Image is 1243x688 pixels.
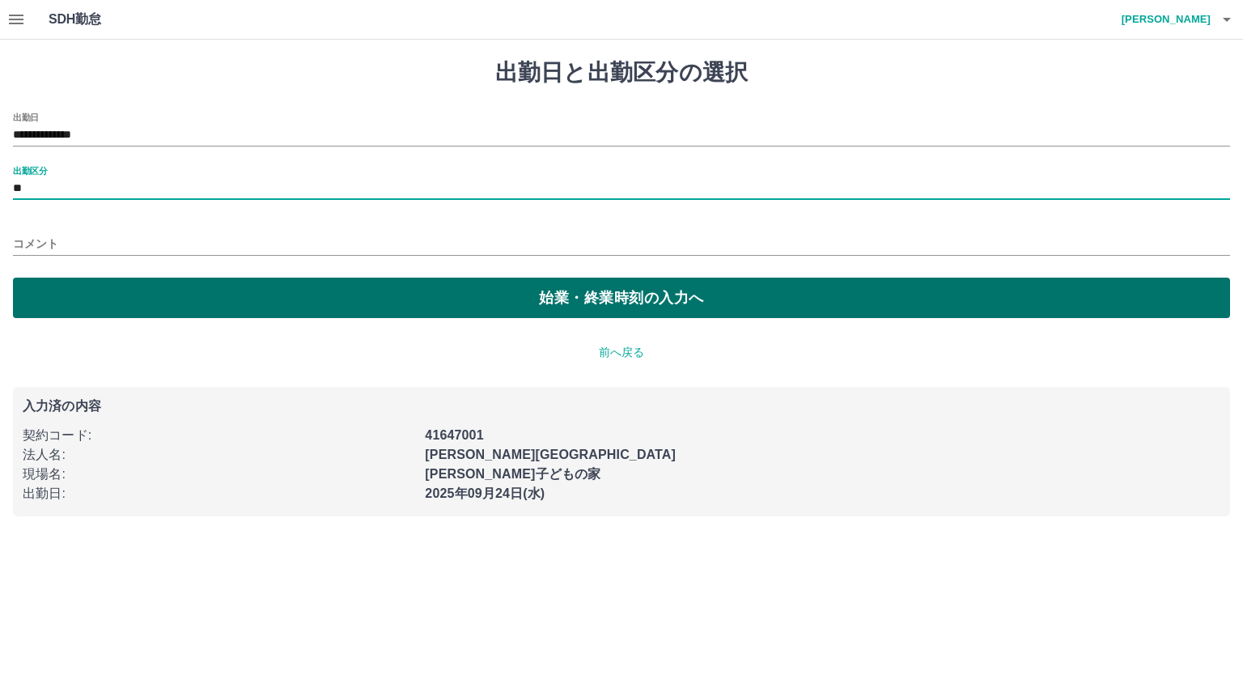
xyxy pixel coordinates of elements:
[23,445,415,465] p: 法人名 :
[425,448,676,461] b: [PERSON_NAME][GEOGRAPHIC_DATA]
[13,278,1230,318] button: 始業・終業時刻の入力へ
[425,428,483,442] b: 41647001
[23,400,1220,413] p: 入力済の内容
[23,465,415,484] p: 現場名 :
[425,467,600,481] b: [PERSON_NAME]子どもの家
[13,344,1230,361] p: 前へ戻る
[13,111,39,123] label: 出勤日
[425,486,545,500] b: 2025年09月24日(水)
[23,484,415,503] p: 出勤日 :
[13,164,47,176] label: 出勤区分
[13,59,1230,87] h1: 出勤日と出勤区分の選択
[23,426,415,445] p: 契約コード :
